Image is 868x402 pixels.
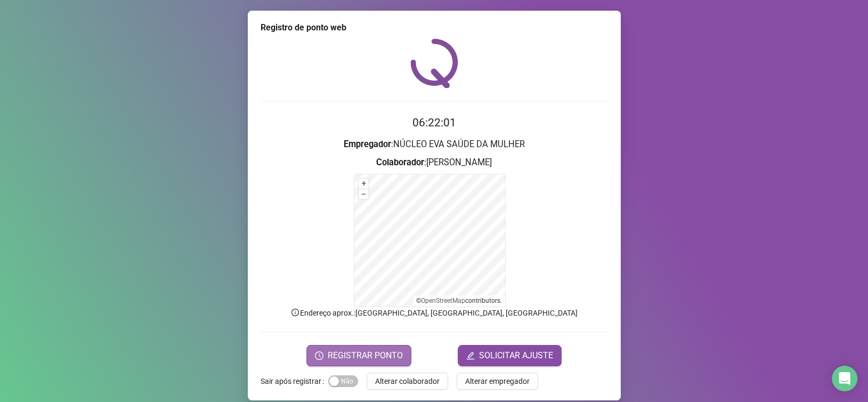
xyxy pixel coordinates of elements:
button: Alterar colaborador [367,373,448,390]
button: + [359,179,369,189]
div: Open Intercom Messenger [832,366,857,391]
h3: : [PERSON_NAME] [261,156,608,170]
p: Endereço aprox. : [GEOGRAPHIC_DATA], [GEOGRAPHIC_DATA], [GEOGRAPHIC_DATA] [261,307,608,319]
span: Alterar empregador [465,375,530,387]
button: REGISTRAR PONTO [306,345,411,366]
strong: Empregador [344,139,391,149]
li: © contributors. [416,297,502,304]
strong: Colaborador [376,157,424,167]
button: editSOLICITAR AJUSTE [458,345,562,366]
span: clock-circle [315,351,323,360]
button: Alterar empregador [457,373,538,390]
span: edit [466,351,475,360]
a: OpenStreetMap [421,297,465,304]
span: Alterar colaborador [375,375,440,387]
h3: : NÚCLEO EVA SAÚDE DA MULHER [261,138,608,151]
img: QRPoint [410,38,458,88]
span: REGISTRAR PONTO [328,349,403,362]
span: SOLICITAR AJUSTE [479,349,553,362]
button: – [359,189,369,199]
span: info-circle [290,308,300,317]
div: Registro de ponto web [261,21,608,34]
label: Sair após registrar [261,373,328,390]
time: 06:22:01 [412,116,456,129]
